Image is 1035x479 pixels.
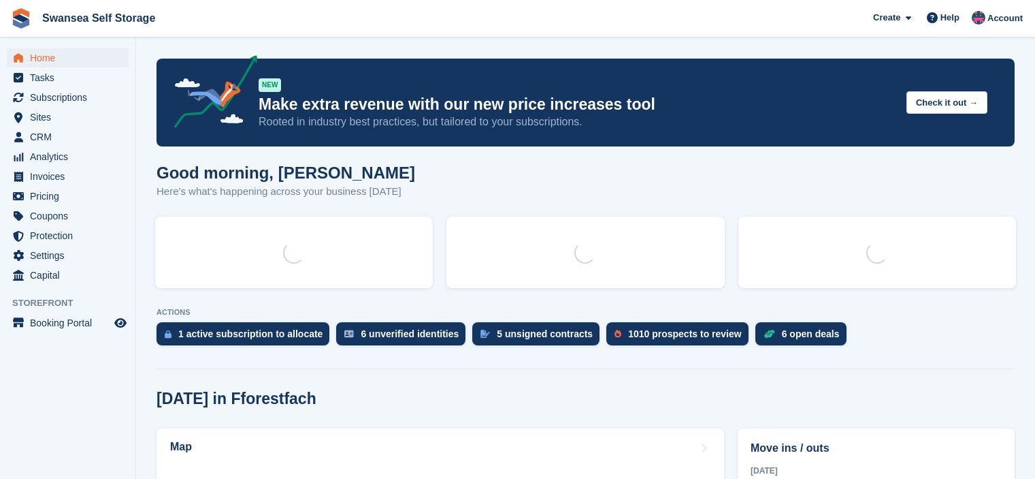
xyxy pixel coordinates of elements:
img: Paul Davies [972,11,985,25]
a: menu [7,246,129,265]
img: prospect-51fa495bee0391a8d652442698ab0144808aea92771e9ea1ae160a38d050c398.svg [614,330,621,338]
div: 1010 prospects to review [628,328,742,339]
h2: Map [170,441,192,453]
h2: [DATE] in Fforestfach [157,390,316,408]
div: NEW [259,78,281,92]
span: Subscriptions [30,88,112,107]
span: Pricing [30,187,112,206]
span: Help [940,11,959,25]
p: Here's what's happening across your business [DATE] [157,184,415,200]
a: menu [7,147,129,166]
a: menu [7,266,129,285]
img: active_subscription_to_allocate_icon-d502201f5373d7db506a760aba3b589e785aa758c864c3986d89f69b8ff3... [165,330,171,339]
span: Settings [30,246,112,265]
span: Capital [30,266,112,285]
a: menu [7,206,129,226]
span: Booking Portal [30,313,112,333]
a: 1 active subscription to allocate [157,322,336,352]
img: contract_signature_icon-13c848040528278c33f63329250d36e43548de30e8caae1d1a13099fd9432cc5.svg [480,330,490,338]
a: Preview store [112,315,129,331]
h2: Move ins / outs [751,440,1002,457]
span: Invoices [30,167,112,186]
a: menu [7,313,129,333]
a: menu [7,108,129,127]
a: menu [7,68,129,87]
div: 1 active subscription to allocate [178,328,323,339]
a: 6 unverified identities [336,322,472,352]
a: Swansea Self Storage [37,7,161,29]
a: 5 unsigned contracts [472,322,606,352]
a: 1010 prospects to review [606,322,755,352]
p: Make extra revenue with our new price increases tool [259,95,896,114]
span: Coupons [30,206,112,226]
button: Check it out → [906,91,987,114]
span: Create [873,11,900,25]
img: deal-1b604bf984904fb50ccaf53a9ad4b4a5d6e5aea283cecdc64d6e3604feb123c2.svg [763,329,775,339]
a: menu [7,167,129,186]
img: verify_identity-adf6edd0f0f0b5bbfe63781bf79b02c33cf7c696d77639b501bdc392416b5a36.svg [344,330,354,338]
span: Sites [30,108,112,127]
a: menu [7,187,129,206]
div: 6 unverified identities [361,328,459,339]
a: menu [7,48,129,67]
div: 6 open deals [782,328,840,339]
span: Home [30,48,112,67]
div: [DATE] [751,465,1002,477]
span: Account [987,12,1023,25]
img: price-adjustments-announcement-icon-8257ccfd72463d97f412b2fc003d46551f7dbcb40ab6d574587a9cd5c0d94... [163,55,258,133]
div: 5 unsigned contracts [497,328,593,339]
img: stora-icon-8386f47178a22dfd0bd8f6a31ec36ba5ce8667c1dd55bd0f319d3a0aa187defe.svg [11,8,31,29]
span: Protection [30,226,112,245]
a: menu [7,127,129,146]
span: Tasks [30,68,112,87]
span: CRM [30,127,112,146]
span: Storefront [12,296,135,310]
span: Analytics [30,147,112,166]
a: menu [7,226,129,245]
p: Rooted in industry best practices, but tailored to your subscriptions. [259,114,896,129]
p: ACTIONS [157,308,1015,317]
a: menu [7,88,129,107]
a: 6 open deals [755,322,853,352]
h1: Good morning, [PERSON_NAME] [157,164,415,182]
